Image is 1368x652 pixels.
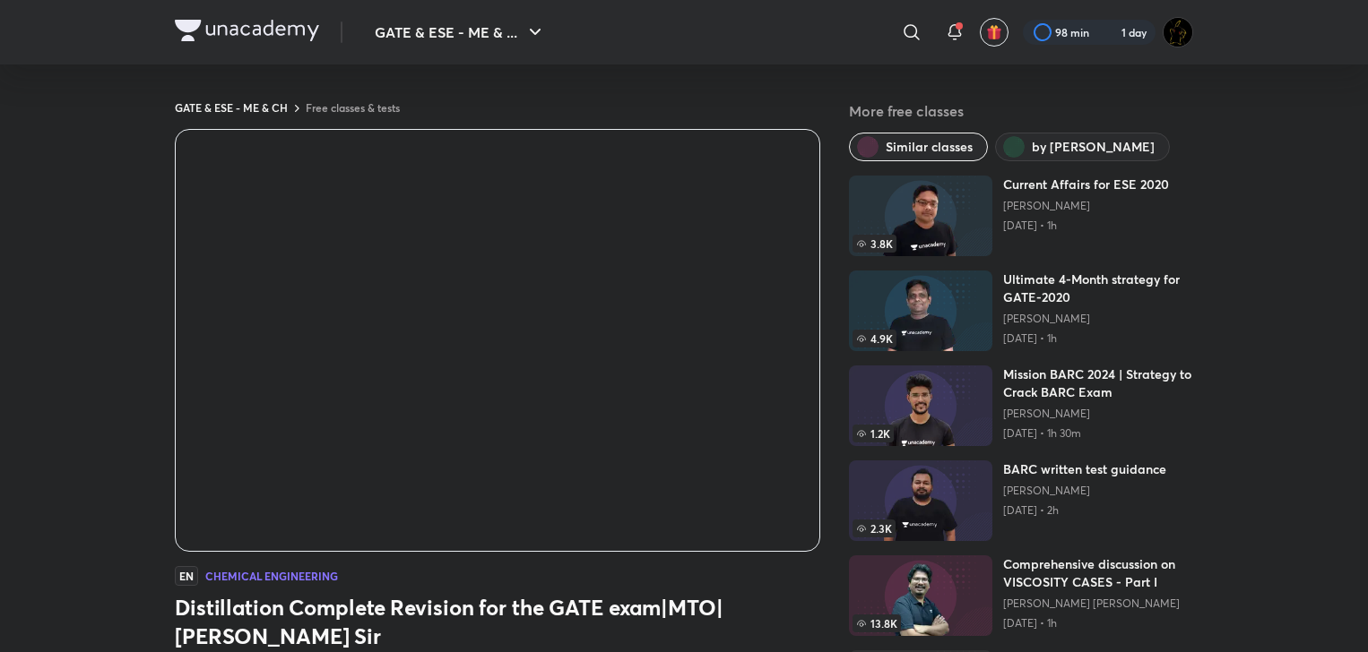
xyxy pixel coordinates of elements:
[175,593,820,650] h3: Distillation Complete Revision for the GATE exam|MTO| [PERSON_NAME] Sir
[1163,17,1193,47] img: Ranit Maity01
[1003,484,1166,498] a: [PERSON_NAME]
[1003,270,1193,306] h6: Ultimate 4-Month strategy for GATE-2020
[1003,312,1193,326] a: [PERSON_NAME]
[849,133,988,161] button: Similar classes
[853,235,896,253] span: 3.8K
[849,100,1193,122] h5: More free classes
[175,20,319,41] img: Company Logo
[1003,503,1166,518] p: [DATE] • 2h
[853,614,901,632] span: 13.8K
[1003,426,1193,441] p: [DATE] • 1h 30m
[1003,331,1193,346] p: [DATE] • 1h
[980,18,1009,47] button: avatar
[886,138,973,156] span: Similar classes
[1003,199,1169,213] a: [PERSON_NAME]
[1003,616,1193,631] p: [DATE] • 1h
[1003,596,1193,611] a: [PERSON_NAME] [PERSON_NAME]
[175,20,319,46] a: Company Logo
[853,519,896,537] span: 2.3K
[1003,407,1193,421] a: [PERSON_NAME]
[1003,555,1193,591] h6: Comprehensive discussion on VISCOSITY CASES - Part I
[995,133,1170,161] button: by Ankur Bansal
[853,425,894,442] span: 1.2K
[1032,138,1155,156] span: by Ankur Bansal
[986,24,1002,40] img: avatar
[364,14,557,50] button: GATE & ESE - ME & ...
[176,130,819,551] iframe: Class
[1100,23,1118,41] img: streak
[1003,365,1193,401] h6: Mission BARC 2024 | Strategy to Crack BARC Exam
[175,100,288,115] a: GATE & ESE - ME & CH
[175,566,198,586] span: EN
[1003,460,1166,478] h6: BARC written test guidance
[306,100,400,115] a: Free classes & tests
[853,330,896,347] span: 4.9K
[1003,176,1169,193] h6: Current Affairs for ESE 2020
[1003,219,1169,233] p: [DATE] • 1h
[205,570,338,581] h4: Chemical Engineering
